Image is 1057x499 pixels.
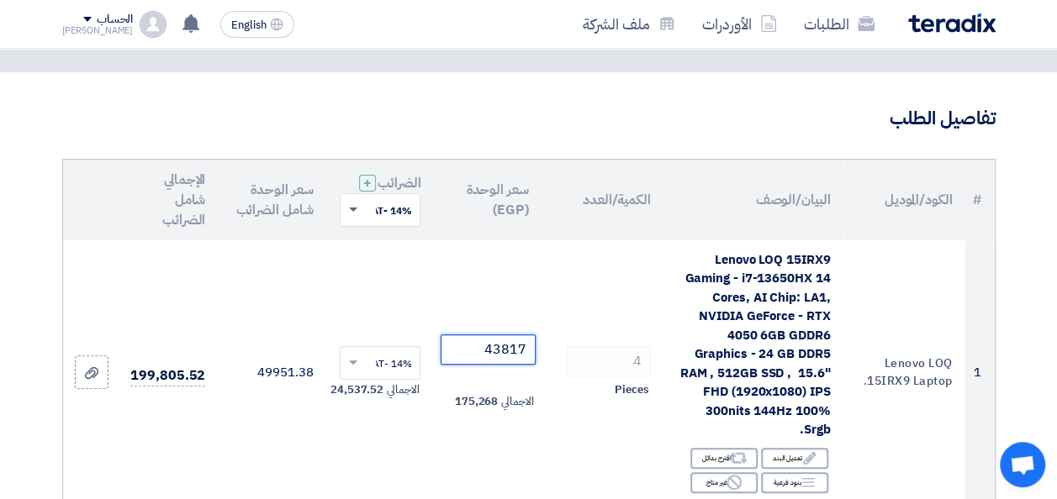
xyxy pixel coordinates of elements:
a: الأوردرات [689,4,790,44]
div: الحساب [97,13,133,27]
th: الكود/الموديل [843,160,965,240]
span: + [363,173,372,193]
th: # [965,160,994,240]
th: الكمية/العدد [542,160,664,240]
span: English [231,19,267,31]
div: تعديل البند [761,448,828,469]
input: RFQ_STEP1.ITEMS.2.AMOUNT_TITLE [567,346,651,376]
span: الاجمالي [387,381,419,398]
th: الضرائب [326,160,434,240]
th: سعر الوحدة شامل الضرائب [219,160,326,240]
a: ملف الشركة [569,4,689,44]
button: English [220,11,294,38]
div: غير متاح [690,472,758,493]
div: Open chat [1000,442,1045,487]
span: 175,268 [455,393,498,410]
div: [PERSON_NAME] [62,26,134,35]
th: الإجمالي شامل الضرائب [120,160,219,240]
input: أدخل سعر الوحدة [441,334,535,365]
div: بنود فرعية [761,472,828,493]
span: Lenovo LOQ 15IRX9 Gaming - i7-13650HX 14 Cores, AI Chip: LA1, NVIDIA GeForce - RTX 4050 6GB GDDR6... [680,250,831,439]
span: 24,537.52 [330,381,383,398]
span: الاجمالي [501,393,533,410]
th: البيان/الوصف [664,160,843,240]
span: 199,805.52 [130,365,205,386]
a: الطلبات [790,4,888,44]
div: اقترح بدائل [690,448,758,469]
th: سعر الوحدة (EGP) [434,160,542,240]
ng-select: VAT [340,346,420,380]
img: profile_test.png [140,11,166,38]
span: Pieces [615,381,648,398]
h3: تفاصيل الطلب [62,106,996,132]
img: Teradix logo [908,13,996,33]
